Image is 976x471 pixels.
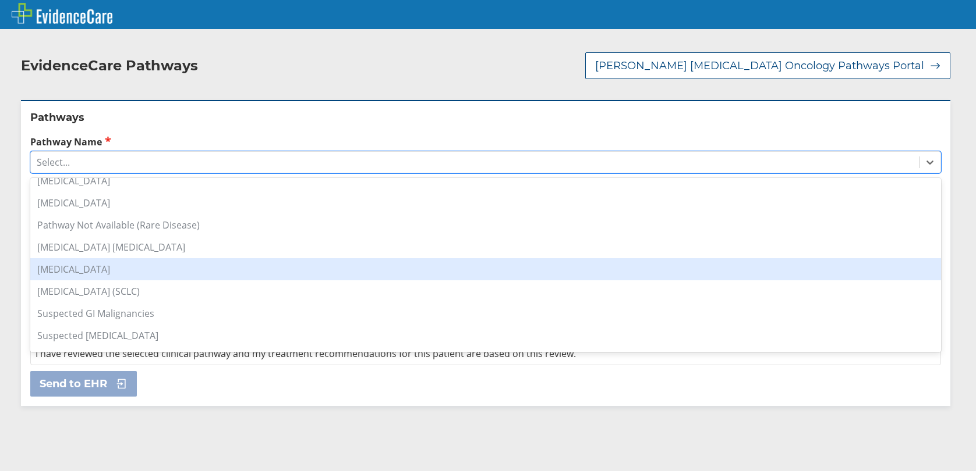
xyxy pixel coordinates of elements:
[30,236,941,258] div: [MEDICAL_DATA] [MEDICAL_DATA]
[30,135,941,148] label: Pathway Name
[30,110,941,124] h2: Pathways
[30,371,137,397] button: Send to EHR
[37,156,70,169] div: Select...
[595,59,924,73] span: [PERSON_NAME] [MEDICAL_DATA] Oncology Pathways Portal
[30,324,941,347] div: Suspected [MEDICAL_DATA]
[36,347,576,360] span: I have reviewed the selected clinical pathway and my treatment recommendations for this patient a...
[30,258,941,280] div: [MEDICAL_DATA]
[30,170,941,192] div: [MEDICAL_DATA]
[12,3,112,24] img: EvidenceCare
[30,192,941,214] div: [MEDICAL_DATA]
[30,302,941,324] div: Suspected GI Malignancies
[40,377,107,391] span: Send to EHR
[21,57,198,74] h2: EvidenceCare Pathways
[585,52,950,79] button: [PERSON_NAME] [MEDICAL_DATA] Oncology Pathways Portal
[30,280,941,302] div: [MEDICAL_DATA] (SCLC)
[30,347,941,369] div: Suspected Leptomeningeal Disease (LMD)
[30,214,941,236] div: Pathway Not Available (Rare Disease)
